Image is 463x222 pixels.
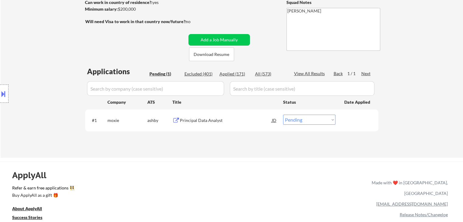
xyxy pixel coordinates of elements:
[87,68,147,75] div: Applications
[186,19,203,25] div: no
[294,71,327,77] div: View All Results
[400,212,448,217] a: Release Notes/Changelog
[12,214,51,222] a: Success Stories
[12,206,51,213] a: About ApplyAll
[255,71,286,77] div: All (573)
[230,81,374,96] input: Search by title (case sensitive)
[180,117,272,123] div: Principal Data Analyst
[12,215,42,220] u: Success Stories
[147,117,172,123] div: ashby
[188,34,250,46] button: Add a Job Manually
[219,71,250,77] div: Applied (171)
[271,115,277,126] div: JD
[347,71,361,77] div: 1 / 1
[344,99,371,105] div: Date Applied
[107,117,147,123] div: moxie
[334,71,343,77] div: Back
[107,99,147,105] div: Company
[376,201,448,206] a: [EMAIL_ADDRESS][DOMAIN_NAME]
[85,19,187,24] strong: Will need Visa to work in that country now/future?:
[184,71,215,77] div: Excluded (401)
[12,193,73,197] div: Buy ApplyAll as a gift 🎁
[283,96,335,107] div: Status
[369,177,448,199] div: Made with ❤️ in [GEOGRAPHIC_DATA], [GEOGRAPHIC_DATA]
[149,71,180,77] div: Pending (1)
[12,170,53,180] div: ApplyAll
[87,81,224,96] input: Search by company (case sensitive)
[85,6,118,12] strong: Minimum salary:
[12,192,73,200] a: Buy ApplyAll as a gift 🎁
[189,47,234,61] button: Download Resume
[172,99,277,105] div: Title
[361,71,371,77] div: Next
[12,206,42,211] u: About ApplyAll
[85,6,186,12] div: $200,000
[147,99,172,105] div: ATS
[12,186,244,192] a: Refer & earn free applications 👯‍♀️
